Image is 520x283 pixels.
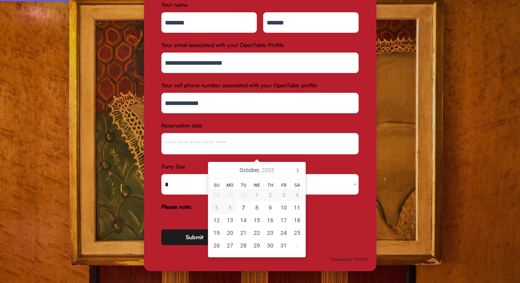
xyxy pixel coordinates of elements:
[223,201,237,214] div: 6
[250,183,264,187] div: We
[264,239,277,252] div: 30
[250,227,264,239] div: 22
[290,189,304,201] div: 4
[223,183,237,187] div: Mo
[223,227,237,239] div: 20
[161,123,359,128] div: Reservation date
[210,227,223,239] div: 19
[161,82,359,88] div: Your cell phone number associated with your OpenTable profile
[264,214,277,227] div: 16
[250,214,264,227] div: 15
[237,201,250,214] div: 7
[161,42,359,48] div: Your email associated with your OpenTable Profile
[210,201,223,214] div: 5
[290,214,304,227] div: 18
[290,239,304,252] div: 1
[277,239,290,252] div: 31
[277,227,290,239] div: 24
[277,189,290,201] div: 3
[277,214,290,227] div: 17
[161,204,359,210] div: Please note:
[210,239,223,252] div: 26
[210,214,223,227] div: 12
[236,164,277,176] div: October,
[290,227,304,239] div: 25
[262,167,274,173] i: 2025
[264,183,277,187] div: Th
[250,189,264,201] div: 1
[290,201,304,214] div: 11
[223,214,237,227] div: 13
[237,239,250,252] div: 28
[331,255,368,263] img: Group%2048096278.svg
[223,239,237,252] div: 27
[237,183,250,187] div: Tu
[161,2,359,7] div: Your name
[186,234,204,240] div: Submit
[264,189,277,201] div: 2
[237,214,250,227] div: 14
[290,183,304,187] div: Sa
[210,189,223,201] div: 28
[264,227,277,239] div: 23
[161,164,359,169] div: Party Size
[264,201,277,214] div: 9
[250,201,264,214] div: 8
[277,201,290,214] div: 10
[210,183,223,187] div: Su
[223,189,237,201] div: 29
[237,227,250,239] div: 21
[250,239,264,252] div: 29
[277,183,290,187] div: Fr
[237,189,250,201] div: 30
